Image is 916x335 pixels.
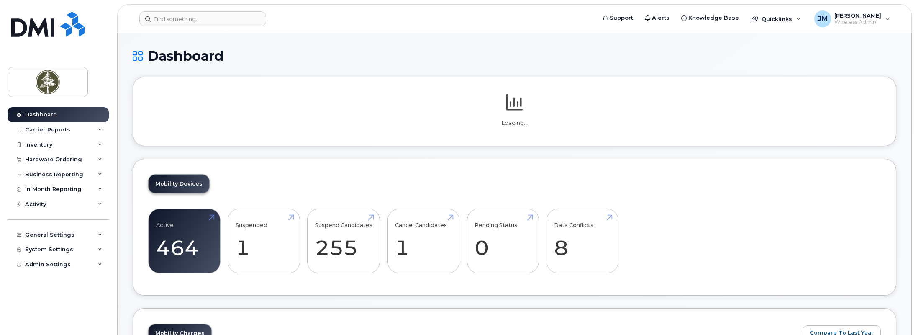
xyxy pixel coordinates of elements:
[236,214,292,269] a: Suspended 1
[395,214,452,269] a: Cancel Candidates 1
[475,214,531,269] a: Pending Status 0
[148,119,881,127] p: Loading...
[133,49,896,63] h1: Dashboard
[149,175,209,193] a: Mobility Devices
[156,214,213,269] a: Active 464
[315,214,372,269] a: Suspend Candidates 255
[554,214,611,269] a: Data Conflicts 8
